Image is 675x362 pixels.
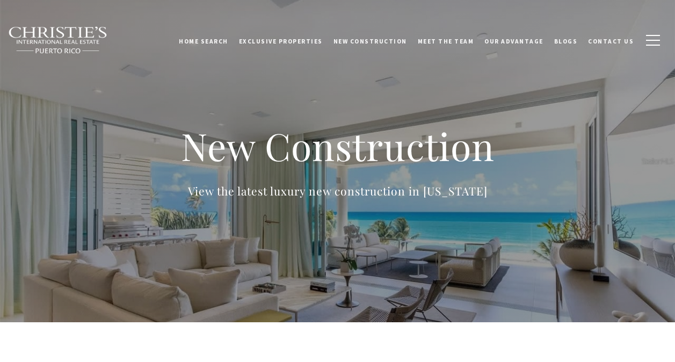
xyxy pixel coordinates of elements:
[8,26,108,54] img: Christie's International Real Estate black text logo
[239,36,323,44] span: Exclusive Properties
[333,36,407,44] span: New Construction
[412,26,480,53] a: Meet the Team
[173,26,234,53] a: Home Search
[479,26,549,53] a: Our Advantage
[549,26,583,53] a: Blogs
[484,36,543,44] span: Our Advantage
[234,26,328,53] a: Exclusive Properties
[554,36,578,44] span: Blogs
[588,36,634,44] span: Contact Us
[328,26,412,53] a: New Construction
[123,182,553,200] p: View the latest luxury new construction in [US_STATE]
[123,122,553,170] h1: New Construction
